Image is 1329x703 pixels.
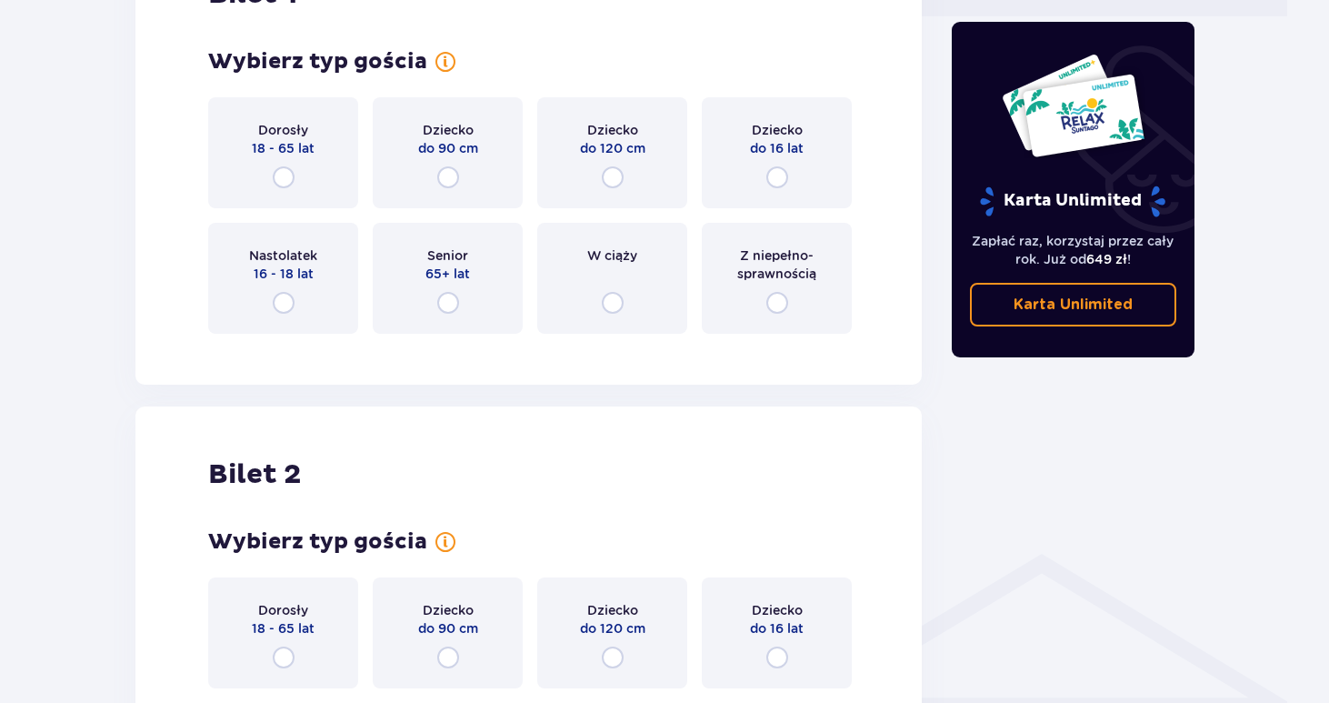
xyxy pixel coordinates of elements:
[1001,53,1145,158] img: Dwie karty całoroczne do Suntago z napisem 'UNLIMITED RELAX', na białym tle z tropikalnymi liśćmi...
[970,283,1177,326] a: Karta Unlimited
[208,457,301,492] h2: Bilet 2
[587,121,638,139] span: Dziecko
[1086,252,1127,266] span: 649 zł
[425,265,470,283] span: 65+ lat
[752,601,803,619] span: Dziecko
[252,139,315,157] span: 18 - 65 lat
[750,139,804,157] span: do 16 lat
[418,619,478,638] span: do 90 cm
[423,121,474,139] span: Dziecko
[423,601,474,619] span: Dziecko
[587,246,637,265] span: W ciąży
[418,139,478,157] span: do 90 cm
[427,246,468,265] span: Senior
[580,619,645,638] span: do 120 cm
[1014,295,1133,315] p: Karta Unlimited
[249,246,317,265] span: Nastolatek
[208,528,427,556] h3: Wybierz typ gościa
[258,601,308,619] span: Dorosły
[978,186,1167,217] p: Karta Unlimited
[580,139,645,157] span: do 120 cm
[254,265,314,283] span: 16 - 18 lat
[970,232,1177,268] p: Zapłać raz, korzystaj przez cały rok. Już od !
[752,121,803,139] span: Dziecko
[258,121,308,139] span: Dorosły
[718,246,835,283] span: Z niepełno­sprawnością
[252,619,315,638] span: 18 - 65 lat
[587,601,638,619] span: Dziecko
[750,619,804,638] span: do 16 lat
[208,48,427,75] h3: Wybierz typ gościa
